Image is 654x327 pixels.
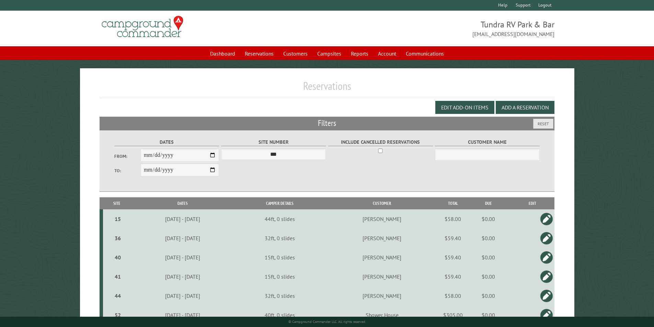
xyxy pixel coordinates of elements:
[467,209,510,229] td: $0.00
[467,305,510,325] td: $0.00
[234,305,325,325] td: 40ft, 0 slides
[106,312,130,318] div: 52
[374,47,400,60] a: Account
[439,286,467,305] td: $58.00
[132,312,233,318] div: [DATE] - [DATE]
[435,138,540,146] label: Customer Name
[467,229,510,248] td: $0.00
[439,209,467,229] td: $58.00
[327,19,555,38] span: Tundra RV Park & Bar [EMAIL_ADDRESS][DOMAIN_NAME]
[328,138,433,146] label: Include Cancelled Reservations
[467,286,510,305] td: $0.00
[106,235,130,242] div: 36
[439,267,467,286] td: $59.40
[325,267,439,286] td: [PERSON_NAME]
[132,254,233,261] div: [DATE] - [DATE]
[313,47,345,60] a: Campsites
[106,215,130,222] div: 15
[467,267,510,286] td: $0.00
[288,319,366,324] small: © Campground Commander LLC. All rights reserved.
[467,248,510,267] td: $0.00
[402,47,448,60] a: Communications
[206,47,239,60] a: Dashboard
[132,215,233,222] div: [DATE] - [DATE]
[234,197,325,209] th: Camper Details
[114,138,219,146] label: Dates
[100,79,555,98] h1: Reservations
[132,235,233,242] div: [DATE] - [DATE]
[467,197,510,209] th: Due
[221,138,326,146] label: Site Number
[132,273,233,280] div: [DATE] - [DATE]
[241,47,278,60] a: Reservations
[439,305,467,325] td: $305.00
[234,229,325,248] td: 32ft, 0 slides
[325,197,439,209] th: Customer
[114,167,140,174] label: To:
[496,101,554,114] button: Add a Reservation
[100,13,185,40] img: Campground Commander
[347,47,372,60] a: Reports
[439,229,467,248] td: $59.40
[510,197,554,209] th: Edit
[325,229,439,248] td: [PERSON_NAME]
[106,254,130,261] div: 40
[114,153,140,160] label: From:
[325,286,439,305] td: [PERSON_NAME]
[131,197,234,209] th: Dates
[325,248,439,267] td: [PERSON_NAME]
[325,209,439,229] td: [PERSON_NAME]
[439,197,467,209] th: Total
[234,209,325,229] td: 44ft, 0 slides
[435,101,494,114] button: Edit Add-on Items
[279,47,312,60] a: Customers
[106,273,130,280] div: 41
[106,292,130,299] div: 44
[100,117,555,130] h2: Filters
[103,197,131,209] th: Site
[325,305,439,325] td: Shower House
[533,119,553,129] button: Reset
[234,286,325,305] td: 32ft, 0 slides
[234,267,325,286] td: 15ft, 0 slides
[234,248,325,267] td: 15ft, 0 slides
[132,292,233,299] div: [DATE] - [DATE]
[439,248,467,267] td: $59.40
